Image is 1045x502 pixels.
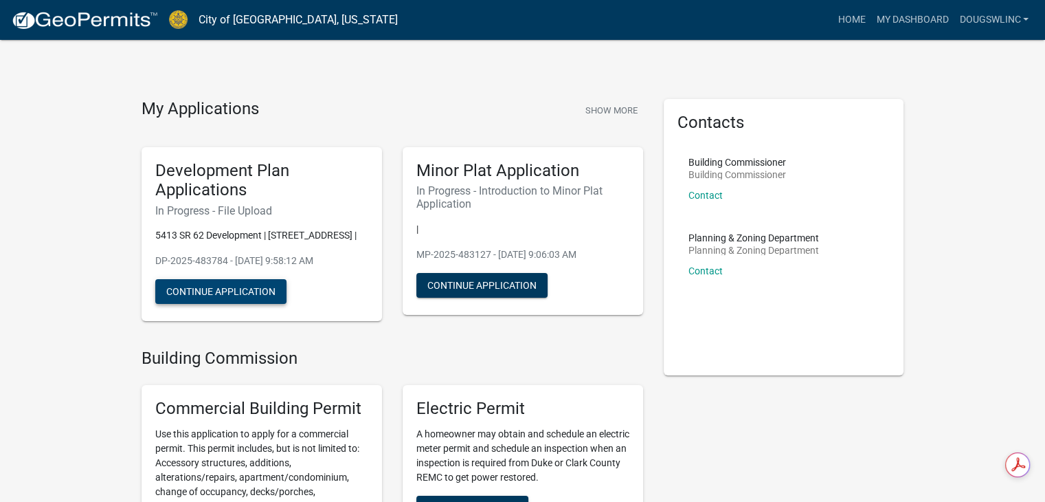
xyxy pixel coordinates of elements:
h4: Building Commission [142,349,643,369]
h5: Commercial Building Permit [155,399,368,419]
a: Home [832,7,870,33]
p: Planning & Zoning Department [688,245,819,255]
h6: In Progress - Introduction to Minor Plat Application [416,184,629,210]
p: MP-2025-483127 - [DATE] 9:06:03 AM [416,248,629,262]
h4: My Applications [142,99,259,120]
button: Show More [580,99,643,122]
img: City of Jeffersonville, Indiana [169,10,188,29]
h5: Contacts [677,113,890,133]
a: DougSWLInc [954,7,1034,33]
h5: Development Plan Applications [155,161,368,201]
p: DP-2025-483784 - [DATE] 9:58:12 AM [155,254,368,268]
p: A homeowner may obtain and schedule an electric meter permit and schedule an inspection when an i... [416,427,629,485]
a: Contact [688,265,723,276]
h6: In Progress - File Upload [155,204,368,217]
p: Planning & Zoning Department [688,233,819,243]
p: | [416,222,629,237]
h5: Minor Plat Application [416,161,629,181]
p: Building Commissioner [688,157,786,167]
button: Continue Application [155,279,286,304]
p: 5413 SR 62 Development | [STREET_ADDRESS] | [155,228,368,243]
p: Building Commissioner [688,170,786,179]
a: My Dashboard [870,7,954,33]
a: Contact [688,190,723,201]
button: Continue Application [416,273,548,298]
a: City of [GEOGRAPHIC_DATA], [US_STATE] [199,8,398,32]
h5: Electric Permit [416,399,629,419]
